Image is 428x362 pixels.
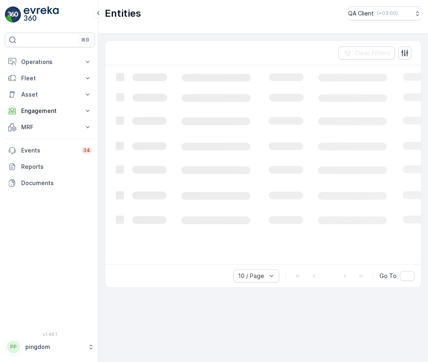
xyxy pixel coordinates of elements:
button: PPpingdom [5,338,95,355]
span: v 1.48.1 [5,332,95,337]
button: Fleet [5,70,95,86]
a: Documents [5,175,95,191]
p: Entities [105,7,141,20]
button: Clear Filters [338,46,395,60]
p: Operations [21,58,79,66]
a: Events34 [5,142,95,159]
button: QA Client(+03:00) [348,7,421,20]
p: Asset [21,90,79,99]
p: Reports [21,163,92,171]
p: pingdom [25,343,84,351]
p: ( +03:00 ) [377,10,398,17]
p: Events [21,146,77,155]
p: Documents [21,179,92,187]
button: Engagement [5,103,95,119]
button: MRF [5,119,95,135]
button: Asset [5,86,95,103]
p: ⌘B [81,37,89,43]
div: PP [7,340,20,353]
p: Fleet [21,74,79,82]
p: MRF [21,123,79,131]
p: Engagement [21,107,79,115]
p: Clear Filters [355,49,390,57]
p: 34 [83,147,90,154]
span: Go To [379,272,397,280]
img: logo [5,7,21,23]
img: logo_light-DOdMpM7g.png [24,7,59,23]
button: Operations [5,54,95,70]
a: Reports [5,159,95,175]
p: QA Client [348,9,374,18]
